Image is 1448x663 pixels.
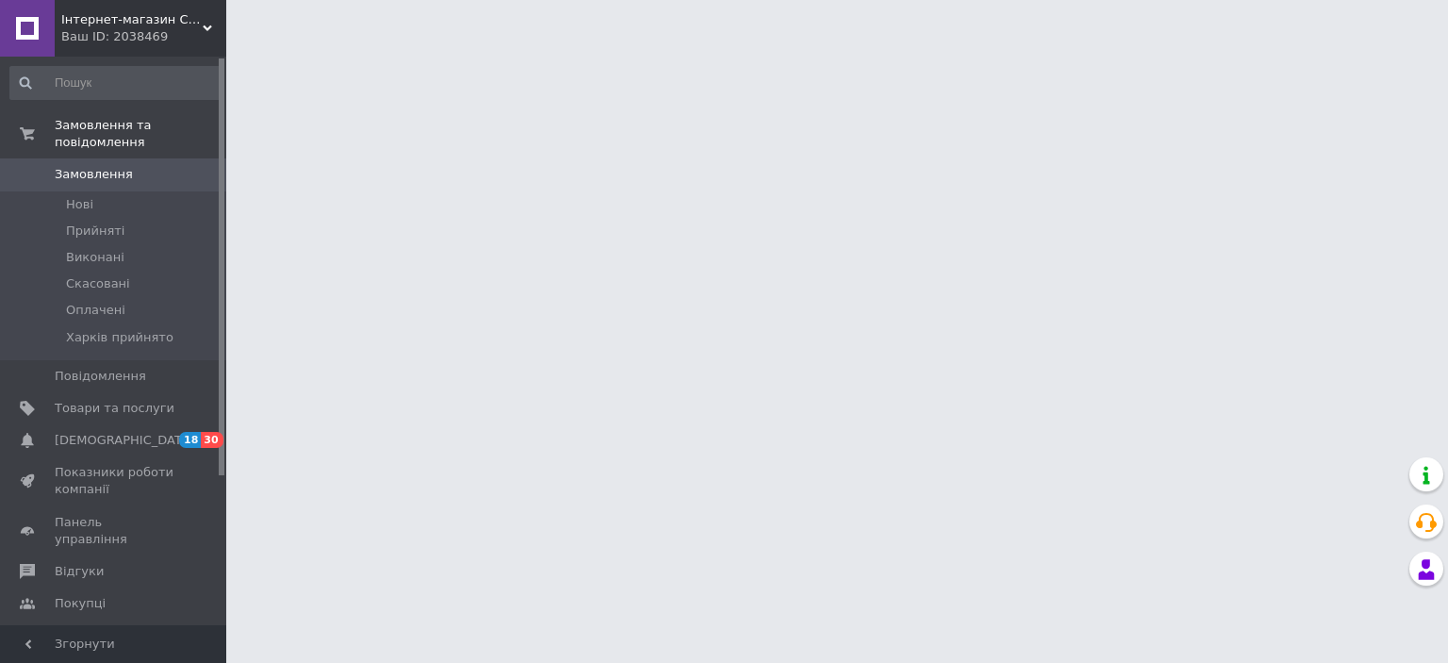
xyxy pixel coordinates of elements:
div: Ваш ID: 2038469 [61,28,226,45]
span: Виконані [66,249,124,266]
span: [DEMOGRAPHIC_DATA] [55,432,194,449]
span: Покупці [55,595,106,612]
span: Замовлення та повідомлення [55,117,226,151]
span: 30 [201,432,222,448]
span: Відгуки [55,563,104,580]
span: Панель управління [55,514,174,548]
span: Скасовані [66,275,130,292]
span: Повідомлення [55,368,146,385]
span: Харків прийнято [66,329,173,346]
span: Показники роботи компанії [55,464,174,498]
span: Інтернет-магазин СТРАЗИ [61,11,203,28]
input: Пошук [9,66,222,100]
span: Прийняті [66,223,124,240]
span: Замовлення [55,166,133,183]
span: Оплачені [66,302,125,319]
span: Товари та послуги [55,400,174,417]
span: 18 [179,432,201,448]
span: Нові [66,196,93,213]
